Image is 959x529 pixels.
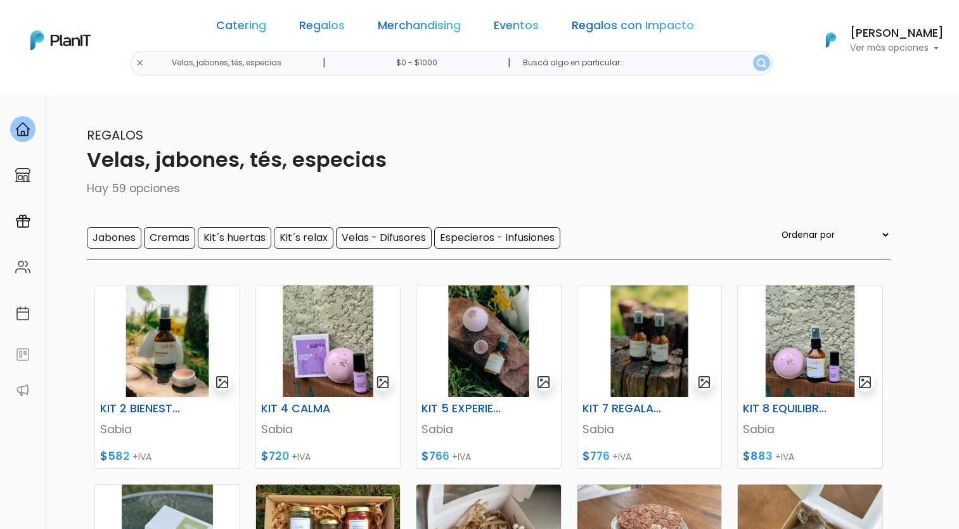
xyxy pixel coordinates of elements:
[95,285,240,397] img: thumb_Dise%C3%B1o_sin_t%C3%ADtulo_-_2025-02-12T125603.795.png
[452,450,471,463] span: +IVA
[30,30,91,50] img: PlanIt Logo
[422,448,449,464] span: $766
[414,402,513,415] h6: KIT 5 EXPERIENCIAS
[582,448,610,464] span: $776
[323,55,326,70] p: |
[215,375,229,389] img: gallery-light
[376,375,390,389] img: gallery-light
[817,26,845,54] img: PlanIt Logo
[536,375,551,389] img: gallery-light
[738,285,882,397] img: thumb_Dise%C3%B1o_sin_t%C3%ADtulo_-_2025-02-12T145547.799.png
[261,421,396,438] p: Sabia
[198,227,271,249] input: Kit´s huertas
[809,23,944,56] button: PlanIt Logo [PERSON_NAME] Ver más opciones
[378,20,461,36] a: Merchandising
[136,59,144,67] img: close-6986928ebcb1d6c9903e3b54e860dbc4d054630f23adef3a32610726dff6a82b.svg
[743,421,877,438] p: Sabia
[15,306,30,321] img: calendar-87d922413cdce8b2cf7b7f5f62616a5cf9e4887200fb71536465627b3292af00.svg
[15,382,30,398] img: partners-52edf745621dab592f3b2c58e3bca9d71375a7ef29c3b500c9f145b62cc070d4.svg
[93,402,192,415] h6: KIT 2 BIENESTAR
[69,180,891,197] p: Hay 59 opciones
[582,421,717,438] p: Sabia
[757,58,766,68] img: search_button-432b6d5273f82d61273b3651a40e1bd1b912527efae98b1b7a1b2c0702e16a8d.svg
[255,285,401,469] a: gallery-light KIT 4 CALMA Sabia $720 +IVA
[850,44,944,53] p: Ver más opciones
[15,122,30,137] img: home-e721727adea9d79c4d83392d1f703f7f8bce08238fde08b1acbfd93340b81755.svg
[735,402,835,415] h6: KIT 8 EQUILIBRIO
[261,448,289,464] span: $720
[274,227,333,249] input: Kit´s relax
[100,421,235,438] p: Sabia
[94,285,240,469] a: gallery-light KIT 2 BIENESTAR Sabia $582 +IVA
[508,55,511,70] p: |
[144,227,195,249] input: Cremas
[15,167,30,183] img: marketplace-4ceaa7011d94191e9ded77b95e3339b90024bf715f7c57f8cf31f2d8c509eaba.svg
[577,285,722,397] img: thumb_Dise%C3%B1o_sin_t%C3%ADtulo_-_2025-02-12T144929.542.png
[422,421,556,438] p: Sabia
[87,227,141,249] input: Jabones
[577,285,723,469] a: gallery-light KIT 7 REGALARSE Sabia $776 +IVA
[494,20,539,36] a: Eventos
[69,145,891,175] p: Velas, jabones, tés, especias
[697,375,712,389] img: gallery-light
[416,285,562,469] a: gallery-light KIT 5 EXPERIENCIAS Sabia $766 +IVA
[256,285,401,397] img: thumb_Dise%C3%B1o_sin_t%C3%ADtulo_-_2025-02-12T143447.553.png
[100,448,130,464] span: $582
[336,227,432,249] input: Velas - Difusores
[132,450,151,463] span: +IVA
[743,448,773,464] span: $883
[572,20,694,36] a: Regalos con Impacto
[612,450,631,463] span: +IVA
[513,51,772,75] input: Buscá algo en particular..
[15,214,30,229] img: campaigns-02234683943229c281be62815700db0a1741e53638e28bf9629b52c665b00959.svg
[216,20,266,36] a: Catering
[292,450,311,463] span: +IVA
[775,450,794,463] span: +IVA
[416,285,561,397] img: thumb_Dise%C3%B1o_sin_t%C3%ADtulo_-_2025-02-12T144427.764.png
[737,285,883,469] a: gallery-light KIT 8 EQUILIBRIO Sabia $883 +IVA
[15,259,30,275] img: people-662611757002400ad9ed0e3c099ab2801c6687ba6c219adb57efc949bc21e19d.svg
[858,375,872,389] img: gallery-light
[69,126,891,145] p: Regalos
[15,347,30,362] img: feedback-78b5a0c8f98aac82b08bfc38622c3050aee476f2c9584af64705fc4e61158814.svg
[254,402,353,415] h6: KIT 4 CALMA
[299,20,345,36] a: Regalos
[434,227,560,249] input: Especieros - Infusiones
[575,402,674,415] h6: KIT 7 REGALARSE
[850,28,944,39] h6: [PERSON_NAME]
